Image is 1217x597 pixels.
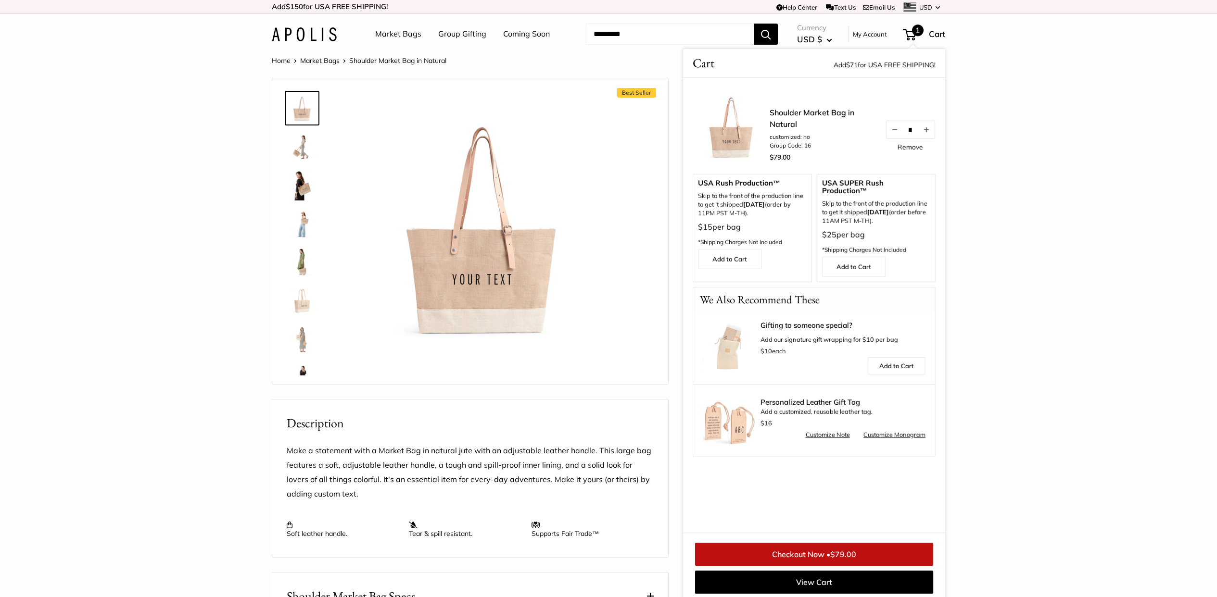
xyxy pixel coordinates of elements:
[863,3,895,11] a: Email Us
[287,323,317,354] img: Shoulder Market Bag in Natural
[770,153,790,162] span: $79.00
[846,61,858,69] span: $71
[272,56,291,65] a: Home
[287,170,317,200] img: Shoulder Market Bag in Natural
[8,560,103,589] iframe: Sign Up via Text for Offers
[761,398,925,406] span: Personalized Leather Gift Tag
[375,27,421,41] a: Market Bags
[887,121,903,138] button: Decrease quantity by 1
[761,322,925,329] a: Gifting to someone special?
[285,360,319,395] a: Shoulder Market Bag in Natural
[826,3,855,11] a: Text Us
[918,121,935,138] button: Increase quantity by 1
[285,168,319,202] a: Shoulder Market Bag in Natural
[797,32,832,47] button: USD $
[904,26,945,42] a: 1 Cart
[797,34,822,44] span: USD $
[867,208,889,216] strong: [DATE]
[776,3,817,11] a: Help Center
[919,3,932,11] span: USD
[695,571,933,594] a: View Cart
[287,93,317,124] img: Shoulder Market Bag in Natural
[761,347,772,355] span: $10
[770,107,875,130] a: Shoulder Market Bag in Natural
[287,247,317,277] img: Shoulder Market Bag in Natural
[349,56,446,65] span: Shoulder Market Bag in Natural
[822,230,837,239] span: $25
[898,144,923,150] a: Remove
[863,429,925,441] a: Customize Monogram
[830,549,856,559] span: $79.00
[695,543,933,566] a: Checkout Now •$79.00
[703,394,756,447] img: Luggage Tag
[761,347,786,355] span: each
[822,246,906,253] span: *Shipping Charges Not Included
[754,24,778,45] button: Search
[617,88,656,98] span: Best Seller
[693,54,714,73] span: Cart
[285,322,319,356] a: Shoulder Market Bag in Natural
[285,129,319,164] a: Shoulder Market Bag in Natural
[743,200,765,208] b: [DATE]
[285,245,319,279] a: Shoulder Market Bag in Natural
[287,131,317,162] img: Shoulder Market Bag in Natural
[903,125,918,134] input: Quantity
[761,322,925,357] div: Add our signature gift wrapping for $10 per bag
[285,91,319,125] a: Shoulder Market Bag in Natural
[822,199,931,225] span: Skip to the front of the production line to get it shipped (order before 11AM PST M-TH).
[286,2,303,11] span: $150
[285,283,319,318] a: Shoulder Market Bag in Natural
[770,141,875,150] li: Group Code: 16
[300,56,340,65] a: Market Bags
[349,93,615,358] img: Shoulder Market Bag in Natural
[287,521,399,538] p: Soft leather handle.
[761,398,925,429] div: Add a customized, reusable leather tag.
[438,27,486,41] a: Group Gifting
[503,27,550,41] a: Coming Soon
[287,285,317,316] img: Shoulder Market Bag in Natural
[822,179,931,195] span: USA SUPER Rush Production™
[912,25,924,36] span: 1
[287,362,317,393] img: Shoulder Market Bag in Natural
[272,54,446,67] nav: Breadcrumb
[586,24,754,45] input: Search...
[287,444,654,501] p: Make a statement with a Market Bag in natural jute with an adjustable leather handle. This large ...
[834,61,936,69] span: Add for USA FREE SHIPPING!
[929,29,945,39] span: Cart
[822,228,931,257] p: per bag
[409,521,521,538] p: Tear & spill resistant.
[797,21,832,35] span: Currency
[703,322,756,374] img: Apolis Signature Gift Wrapping
[287,414,654,433] h2: Description
[698,220,807,249] p: per bag
[693,287,826,311] p: We Also Recommend These
[822,256,886,276] a: Add to Cart
[698,192,807,218] p: Skip to the front of the production line to get it shipped (order by 11PM PST M-TH).
[868,357,925,374] a: Add to Cart
[698,222,712,232] span: $15
[532,521,644,538] p: Supports Fair Trade™
[698,179,807,187] span: USA Rush Production™
[805,429,849,441] a: Customize Note
[698,238,782,246] span: *Shipping Charges Not Included
[770,133,875,141] li: customized: no
[285,206,319,241] a: Shoulder Market Bag in Natural
[272,27,337,41] img: Apolis
[761,419,772,427] span: $16
[287,208,317,239] img: Shoulder Market Bag in Natural
[698,249,761,269] a: Add to Cart
[853,28,887,40] a: My Account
